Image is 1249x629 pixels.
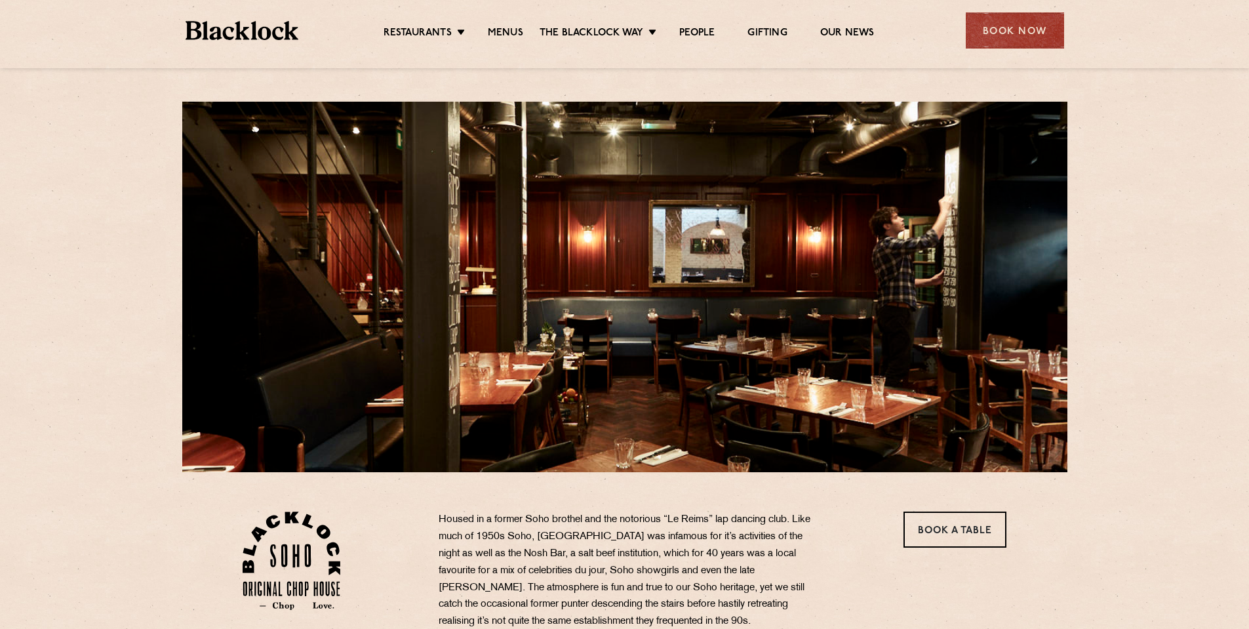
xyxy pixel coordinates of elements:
[384,27,452,41] a: Restaurants
[186,21,299,40] img: BL_Textured_Logo-footer-cropped.svg
[966,12,1064,49] div: Book Now
[488,27,523,41] a: Menus
[243,512,340,610] img: Soho-stamp-default.svg
[747,27,787,41] a: Gifting
[679,27,715,41] a: People
[820,27,875,41] a: Our News
[903,512,1006,548] a: Book a Table
[540,27,643,41] a: The Blacklock Way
